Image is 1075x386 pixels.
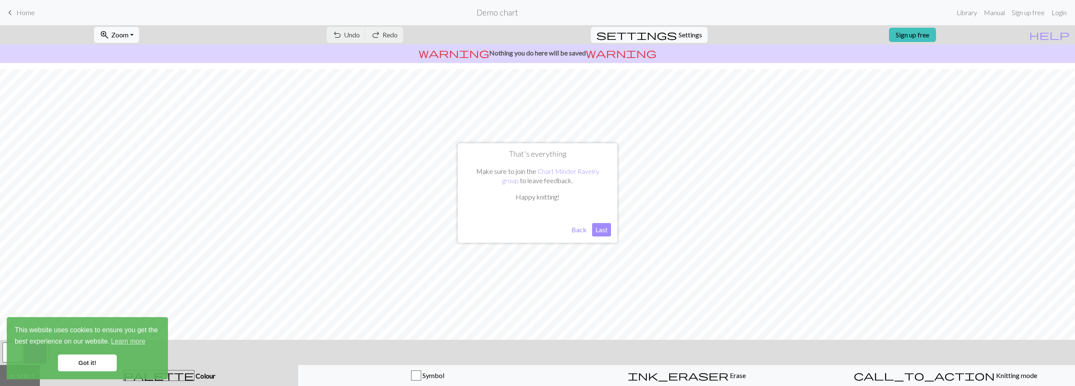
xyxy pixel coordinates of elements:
[5,7,15,18] span: keyboard_arrow_left
[628,370,729,381] span: ink_eraser
[1008,4,1048,21] a: Sign up free
[592,223,611,236] button: Last
[591,27,708,43] button: SettingsSettings
[1048,4,1070,21] a: Login
[111,31,128,39] span: Zoom
[502,167,599,184] a: Chart Minder Ravelry group
[1029,29,1070,41] span: help
[981,4,1008,21] a: Manual
[5,5,35,20] a: Home
[40,365,298,386] button: Colour
[557,365,816,386] button: Erase
[586,47,656,59] span: warning
[995,371,1037,379] span: Knitting mode
[419,47,489,59] span: warning
[298,365,557,386] button: Symbol
[100,29,110,41] span: zoom_in
[854,370,995,381] span: call_to_action
[889,28,936,42] a: Sign up free
[7,317,168,379] div: cookieconsent
[15,325,160,348] span: This website uses cookies to ensure you get the best experience on our website.
[596,30,677,40] i: Settings
[468,167,607,186] p: Make sure to join the to leave feedback.
[679,30,702,40] span: Settings
[5,370,16,381] span: highlight_alt
[468,192,607,202] p: Happy knitting!
[194,372,215,380] span: Colour
[58,354,117,371] a: dismiss cookie message
[464,150,611,159] h1: That's everything
[596,29,677,41] span: settings
[94,27,139,43] button: Zoom
[816,365,1075,386] button: Knitting mode
[16,8,35,16] span: Home
[421,371,444,379] span: Symbol
[458,143,617,243] div: That's everything
[110,335,147,348] a: learn more about cookies
[477,8,518,17] h2: Demo chart
[953,4,981,21] a: Library
[3,48,1072,58] p: Nothing you do here will be saved
[568,223,590,236] button: Back
[729,371,746,379] span: Erase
